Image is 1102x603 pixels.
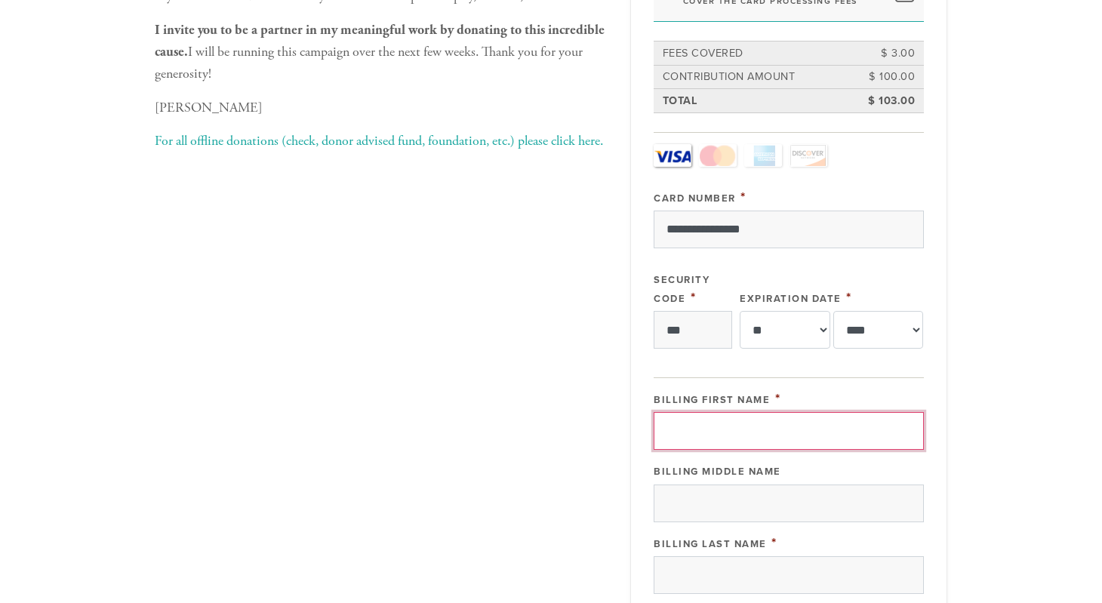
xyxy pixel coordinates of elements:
td: $ 3.00 [849,43,917,64]
label: Expiration Date [740,293,842,305]
span: This field is required. [740,189,746,205]
select: Expiration Date year [833,311,924,349]
td: $ 103.00 [849,91,917,112]
p: [PERSON_NAME] [155,97,608,119]
span: This field is required. [775,390,781,407]
a: Visa [654,144,691,167]
b: I invite you to be a partner in my meaningful work by donating to this incredible cause. [155,21,605,60]
label: Billing First Name [654,394,770,406]
a: MasterCard [699,144,737,167]
td: $ 100.00 [849,66,917,88]
label: Billing Middle Name [654,466,781,478]
a: Discover [790,144,827,167]
label: Card Number [654,192,736,205]
p: I will be running this campaign over the next few weeks. Thank you for your generosity! [155,20,608,85]
span: This field is required. [691,289,697,306]
span: This field is required. [771,534,777,551]
td: Fees covered [660,43,850,64]
td: Total [660,91,850,112]
select: Expiration Date month [740,311,830,349]
td: Contribution Amount [660,66,850,88]
a: For all offline donations (check, donor advised fund, foundation, etc.) please click here. [155,132,603,149]
span: This field is required. [846,289,852,306]
label: Billing Last Name [654,538,767,550]
a: Amex [744,144,782,167]
label: Security Code [654,274,710,305]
